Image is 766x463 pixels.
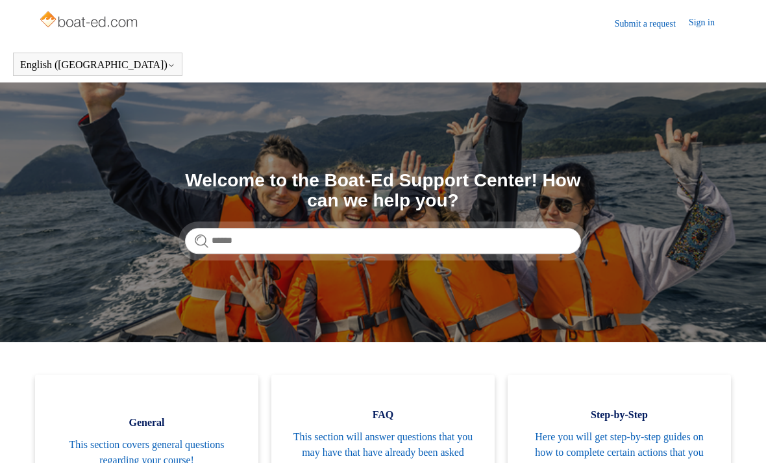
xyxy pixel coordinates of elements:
[20,59,175,71] button: English ([GEOGRAPHIC_DATA])
[55,415,239,431] span: General
[723,419,756,453] div: Live chat
[38,8,142,34] img: Boat-Ed Help Center home page
[185,171,581,211] h1: Welcome to the Boat-Ed Support Center! How can we help you?
[291,407,475,423] span: FAQ
[527,407,711,423] span: Step-by-Step
[689,16,728,31] a: Sign in
[185,228,581,254] input: Search
[615,17,689,31] a: Submit a request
